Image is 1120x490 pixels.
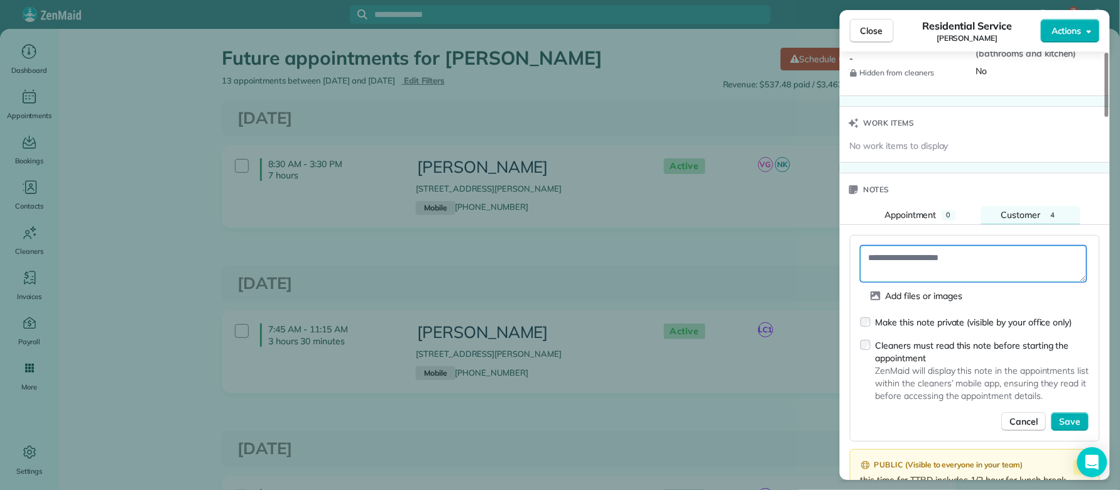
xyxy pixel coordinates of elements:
span: Cancel [1010,415,1038,428]
div: Open Intercom Messenger [1077,447,1107,477]
span: Close [861,24,883,37]
button: Close [850,19,894,43]
span: Notes [864,183,890,196]
span: ( Visible to everyone in your team ) [906,460,1023,471]
span: No [976,65,987,77]
span: 0 [947,210,951,219]
span: Appointment [884,209,937,220]
span: Residential Service [922,18,1012,33]
span: Customer [1001,209,1041,220]
span: Save [1060,415,1081,428]
label: Cleaners must read this note before starting the appointment [876,339,1089,364]
label: Make this note private (visible by your office only) [876,316,1072,329]
span: 4 [1051,210,1055,219]
span: Actions [1052,24,1082,37]
span: No work items to display [850,139,949,152]
span: Work items [864,117,915,129]
span: Hidden from cleaners [850,68,966,78]
span: - [850,53,854,64]
button: Add files or images [861,287,972,305]
button: Cancel [1002,412,1047,431]
button: Save [1052,412,1089,431]
span: Add files or images [886,290,962,302]
span: ZenMaid will display this note in the appointments list within the cleaners’ mobile app, ensuring... [876,364,1089,402]
span: [PERSON_NAME] [937,33,998,43]
span: Public [874,459,903,471]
